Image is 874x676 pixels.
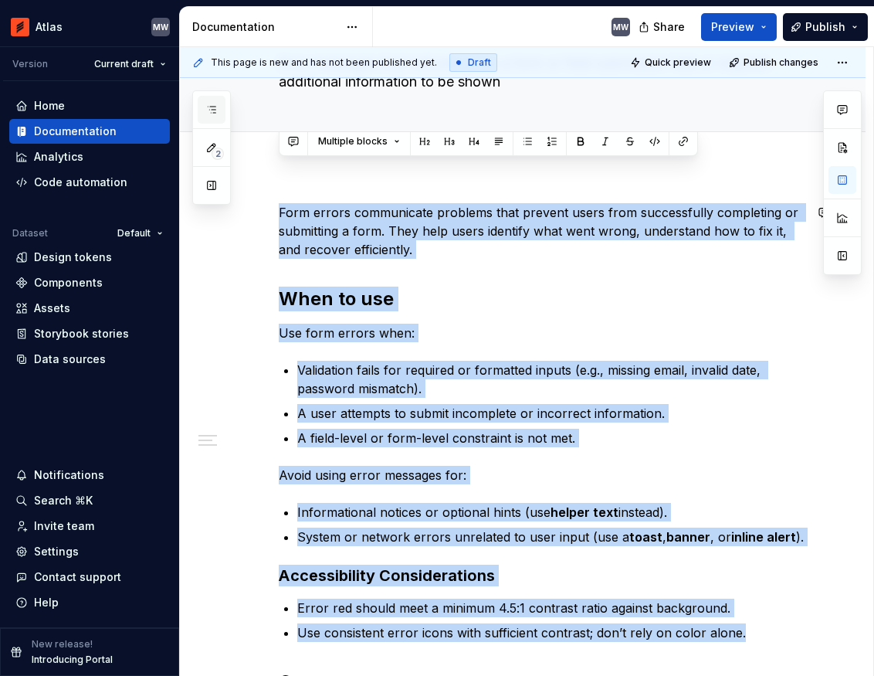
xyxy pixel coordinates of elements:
p: Error red should meet a minimum 4.5:1 contrast ratio against background. [297,599,804,617]
div: Help [34,595,59,610]
p: Validation fails for required or formatted inputs (e.g., missing email, invalid date, password mi... [297,361,804,398]
div: Data sources [34,352,106,367]
button: AtlasMW [3,10,176,43]
h2: When to use [279,287,804,311]
a: Documentation [9,119,170,144]
div: Documentation [34,124,117,139]
button: Notifications [9,463,170,487]
div: MW [613,21,628,33]
button: Default [110,223,170,244]
p: System or network errors unrelated to user input (use a , , or ). [297,528,804,546]
button: Current draft [87,53,173,75]
button: Search ⌘K [9,488,170,513]
p: A field-level or form-level constraint is not met. [297,429,804,447]
div: Notifications [34,467,104,483]
span: Default [117,227,151,239]
p: Informational notices or optional hints (use instead). [297,503,804,521]
div: Analytics [34,149,83,165]
div: Assets [34,301,70,316]
span: Share [653,19,685,35]
a: Assets [9,296,170,321]
a: Data sources [9,347,170,372]
div: Version [12,58,48,70]
a: Home [9,93,170,118]
div: Home [34,98,65,114]
span: Current draft [94,58,154,70]
p: Use consistent error icons with sufficient contrast; don’t rely on color alone. [297,623,804,642]
button: Quick preview [625,52,718,73]
div: Invite team [34,518,94,534]
h3: Accessibility Considerations [279,565,804,586]
a: Design tokens [9,245,170,270]
span: Preview [711,19,754,35]
p: Avoid using error messages for: [279,466,804,484]
div: Storybook stories [34,326,129,341]
a: Storybook stories [9,321,170,346]
button: Help [9,590,170,615]
div: MW [153,21,168,33]
button: Share [631,13,695,41]
p: New release! [32,638,93,651]
span: 2 [212,148,224,160]
div: Dataset [12,227,48,239]
span: Draft [468,56,491,69]
strong: banner [666,529,710,545]
a: Analytics [9,144,170,169]
span: This page is new and has not been published yet. [211,56,437,69]
p: A user attempts to submit incomplete or incorrect information. [297,404,804,423]
div: Search ⌘K [34,493,93,508]
strong: toast [629,529,662,545]
button: Publish [783,13,868,41]
div: Settings [34,544,79,559]
a: Components [9,270,170,295]
p: Form errors communicate problems that prevent users from successfully completing or submitting a ... [279,203,804,259]
span: Publish [805,19,845,35]
button: Publish changes [724,52,825,73]
a: Settings [9,539,170,564]
button: Contact support [9,565,170,589]
strong: inline alert [731,529,796,545]
div: Contact support [34,569,121,585]
a: Invite team [9,514,170,538]
button: Preview [701,13,777,41]
strong: helper text [550,504,618,520]
div: Components [34,275,103,290]
div: Documentation [192,19,338,35]
span: Quick preview [645,56,711,69]
p: Use form errors when: [279,324,804,342]
p: Introducing Portal [32,654,113,666]
img: 102f71e4-5f95-4b3f-aebe-9cae3cf15d45.png [11,18,29,36]
div: Atlas [36,19,63,35]
span: Publish changes [744,56,818,69]
div: Design tokens [34,250,112,265]
a: Code automation [9,170,170,195]
div: Code automation [34,175,127,190]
